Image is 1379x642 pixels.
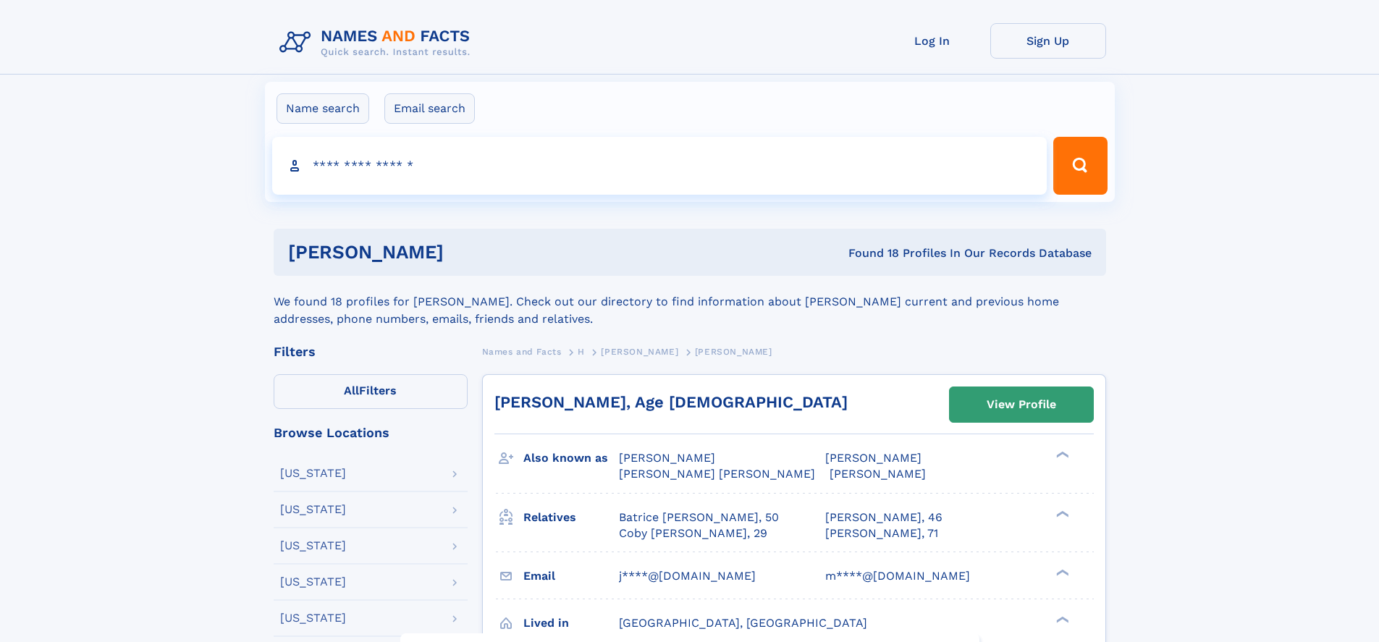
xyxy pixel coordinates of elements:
[288,243,646,261] h1: [PERSON_NAME]
[280,540,346,552] div: [US_STATE]
[523,446,619,470] h3: Also known as
[987,388,1056,421] div: View Profile
[619,510,779,525] a: Batrice [PERSON_NAME], 50
[578,342,585,360] a: H
[274,276,1106,328] div: We found 18 profiles for [PERSON_NAME]. Check out our directory to find information about [PERSON...
[523,564,619,588] h3: Email
[344,384,359,397] span: All
[619,451,715,465] span: [PERSON_NAME]
[646,245,1092,261] div: Found 18 Profiles In Our Records Database
[825,451,922,465] span: [PERSON_NAME]
[619,616,867,630] span: [GEOGRAPHIC_DATA], [GEOGRAPHIC_DATA]
[695,347,772,357] span: [PERSON_NAME]
[825,525,938,541] a: [PERSON_NAME], 71
[1053,509,1070,518] div: ❯
[274,345,468,358] div: Filters
[280,468,346,479] div: [US_STATE]
[523,611,619,635] h3: Lived in
[578,347,585,357] span: H
[1053,450,1070,460] div: ❯
[825,510,942,525] a: [PERSON_NAME], 46
[990,23,1106,59] a: Sign Up
[280,612,346,624] div: [US_STATE]
[619,467,815,481] span: [PERSON_NAME] [PERSON_NAME]
[830,467,926,481] span: [PERSON_NAME]
[384,93,475,124] label: Email search
[280,576,346,588] div: [US_STATE]
[274,23,482,62] img: Logo Names and Facts
[619,525,767,541] a: Coby [PERSON_NAME], 29
[494,393,848,411] a: [PERSON_NAME], Age [DEMOGRAPHIC_DATA]
[280,504,346,515] div: [US_STATE]
[523,505,619,530] h3: Relatives
[601,342,678,360] a: [PERSON_NAME]
[1053,137,1107,195] button: Search Button
[274,426,468,439] div: Browse Locations
[950,387,1093,422] a: View Profile
[1053,567,1070,577] div: ❯
[272,137,1047,195] input: search input
[482,342,562,360] a: Names and Facts
[601,347,678,357] span: [PERSON_NAME]
[1053,614,1070,624] div: ❯
[874,23,990,59] a: Log In
[277,93,369,124] label: Name search
[274,374,468,409] label: Filters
